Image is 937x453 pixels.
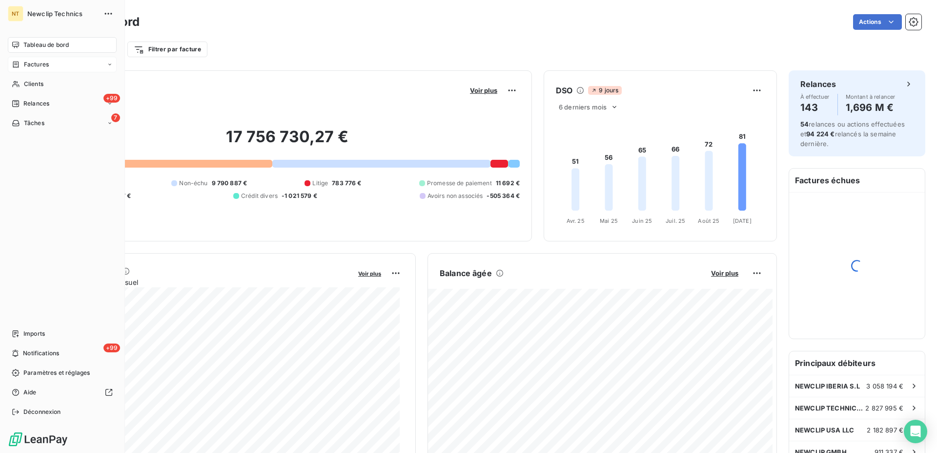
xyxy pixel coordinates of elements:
tspan: Août 25 [698,217,719,224]
div: Open Intercom Messenger [904,420,927,443]
span: Promesse de paiement [427,179,492,188]
span: Litige [312,179,328,188]
button: Voir plus [708,269,741,278]
span: Tâches [24,119,44,128]
span: NEWCLIP IBERIA S.L [795,382,860,390]
span: Voir plus [358,270,381,277]
tspan: Avr. 25 [567,217,585,224]
span: À effectuer [800,94,830,100]
span: Relances [23,99,49,108]
span: 94 224 € [806,130,835,138]
button: Filtrer par facture [127,42,207,57]
span: +99 [103,94,120,103]
button: Voir plus [467,86,500,95]
span: 7 [111,113,120,122]
span: NEWCLIP TECHNICS AUSTRALIA PTY [795,404,865,412]
span: 783 776 € [332,179,361,188]
span: Déconnexion [23,408,61,416]
h6: Balance âgée [440,267,492,279]
h6: Relances [800,78,836,90]
span: Factures [24,60,49,69]
span: Chiffre d'affaires mensuel [55,277,351,287]
span: 9 jours [588,86,621,95]
span: 11 692 € [496,179,520,188]
tspan: Juin 25 [632,217,652,224]
span: 3 058 194 € [866,382,903,390]
span: Newclip Technics [27,10,98,18]
h6: Factures échues [789,169,925,192]
span: Aide [23,388,37,397]
span: 2 182 897 € [867,426,903,434]
button: Actions [853,14,902,30]
span: Crédit divers [241,192,278,200]
span: -1 021 579 € [282,192,317,200]
span: Voir plus [711,269,738,277]
span: Non-échu [179,179,207,188]
img: Logo LeanPay [8,431,68,447]
h6: Principaux débiteurs [789,351,925,375]
span: 2 827 995 € [865,404,903,412]
button: Voir plus [355,269,384,278]
span: 54 [800,120,809,128]
span: +99 [103,344,120,352]
span: NEWCLIP USA LLC [795,426,854,434]
span: -505 364 € [487,192,520,200]
tspan: [DATE] [733,217,752,224]
span: Imports [23,329,45,338]
span: relances ou actions effectuées et relancés la semaine dernière. [800,120,905,148]
span: 6 derniers mois [559,103,607,111]
span: Tableau de bord [23,41,69,49]
span: 9 790 887 € [212,179,247,188]
span: Voir plus [470,86,497,94]
span: Avoirs non associés [428,192,483,200]
span: Paramètres et réglages [23,368,90,377]
div: NT [8,6,23,22]
h2: 17 756 730,27 € [55,127,520,156]
a: Aide [8,385,117,400]
h4: 143 [800,100,830,115]
h6: DSO [556,85,572,96]
span: Clients [24,80,43,88]
tspan: Juil. 25 [666,217,685,224]
tspan: Mai 25 [600,217,618,224]
h4: 1,696 M € [846,100,896,115]
span: Notifications [23,349,59,358]
span: Montant à relancer [846,94,896,100]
